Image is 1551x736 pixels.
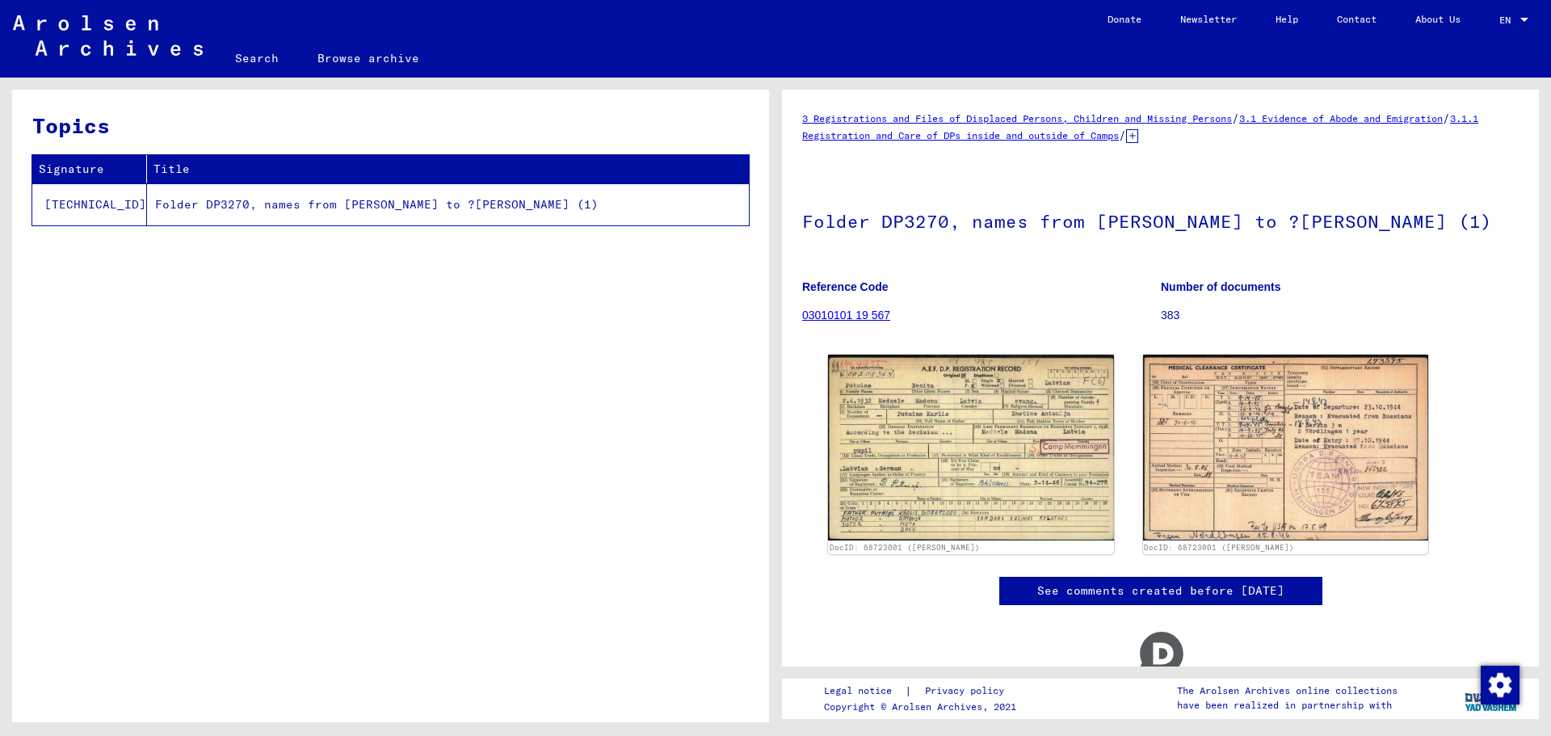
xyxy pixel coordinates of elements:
[1119,128,1126,142] span: /
[912,683,1023,700] a: Privacy policy
[32,110,748,141] h3: Topics
[802,112,1232,124] a: 3 Registrations and Files of Displaced Persons, Children and Missing Persons
[824,683,905,700] a: Legal notice
[824,683,1023,700] div: |
[828,355,1114,540] img: 001.jpg
[216,39,298,78] a: Search
[830,543,980,552] a: DocID: 68723001 ([PERSON_NAME])
[802,280,889,293] b: Reference Code
[1177,683,1398,698] p: The Arolsen Archives online collections
[1143,355,1429,540] img: 002.jpg
[1232,111,1239,125] span: /
[1037,582,1284,599] a: See comments created before [DATE]
[32,155,147,183] th: Signature
[1480,665,1519,704] div: Change consent
[1144,543,1294,552] a: DocID: 68723001 ([PERSON_NAME])
[1161,307,1519,324] p: 383
[1481,666,1519,704] img: Change consent
[824,700,1023,714] p: Copyright © Arolsen Archives, 2021
[1177,698,1398,713] p: have been realized in partnership with
[1239,112,1443,124] a: 3.1 Evidence of Abode and Emigration
[1461,678,1522,718] img: yv_logo.png
[1161,280,1281,293] b: Number of documents
[1443,111,1450,125] span: /
[802,309,890,322] a: 03010101 19 567
[147,183,749,225] td: Folder DP3270, names from [PERSON_NAME] to ?[PERSON_NAME] (1)
[32,183,147,225] td: [TECHNICAL_ID]
[802,184,1519,255] h1: Folder DP3270, names from [PERSON_NAME] to ?[PERSON_NAME] (1)
[1499,15,1517,26] span: EN
[298,39,439,78] a: Browse archive
[13,15,203,56] img: Arolsen_neg.svg
[147,155,749,183] th: Title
